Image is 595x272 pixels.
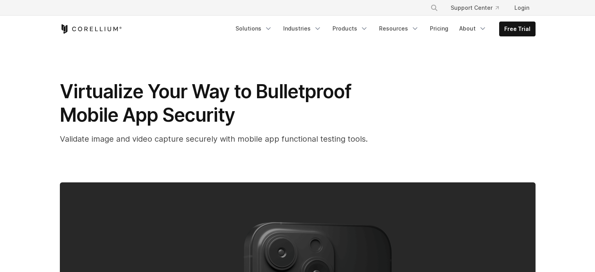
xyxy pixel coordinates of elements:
a: Login [508,1,536,15]
div: Navigation Menu [231,22,536,36]
a: Solutions [231,22,277,36]
a: Corellium Home [60,24,122,34]
a: Products [328,22,373,36]
a: Resources [374,22,424,36]
a: Support Center [444,1,505,15]
span: Virtualize Your Way to Bulletproof Mobile App Security [60,80,351,126]
span: Validate image and video capture securely with mobile app functional testing tools. [60,134,368,144]
a: Pricing [425,22,453,36]
button: Search [427,1,441,15]
div: Navigation Menu [421,1,536,15]
a: Industries [279,22,326,36]
a: About [455,22,491,36]
a: Free Trial [500,22,535,36]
